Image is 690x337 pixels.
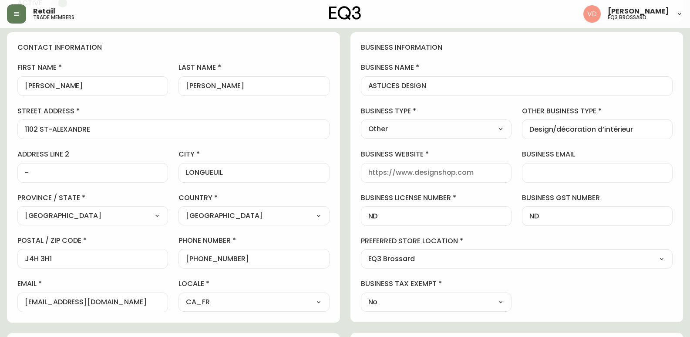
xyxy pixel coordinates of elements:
label: address line 2 [17,150,168,159]
label: business email [522,150,673,159]
label: street address [17,106,330,116]
img: logo [329,6,361,20]
h4: business information [361,43,673,52]
h4: contact information [17,43,330,52]
label: province / state [17,193,168,203]
label: business tax exempt [361,279,512,289]
label: postal / zip code [17,236,168,245]
label: phone number [178,236,329,245]
label: first name [17,63,168,72]
label: business website [361,150,512,159]
label: last name [178,63,329,72]
h5: eq3 brossard [608,15,646,20]
img: 34cbe8de67806989076631741e6a7c6b [583,5,601,23]
label: business gst number [522,193,673,203]
label: city [178,150,329,159]
span: [PERSON_NAME] [608,8,669,15]
label: business name [361,63,673,72]
label: country [178,193,329,203]
label: business license number [361,193,512,203]
span: Retail [33,8,55,15]
label: other business type [522,106,673,116]
label: locale [178,279,329,289]
label: email [17,279,168,289]
label: preferred store location [361,236,673,246]
label: business type [361,106,512,116]
input: https://www.designshop.com [368,169,504,177]
h5: trade members [33,15,74,20]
